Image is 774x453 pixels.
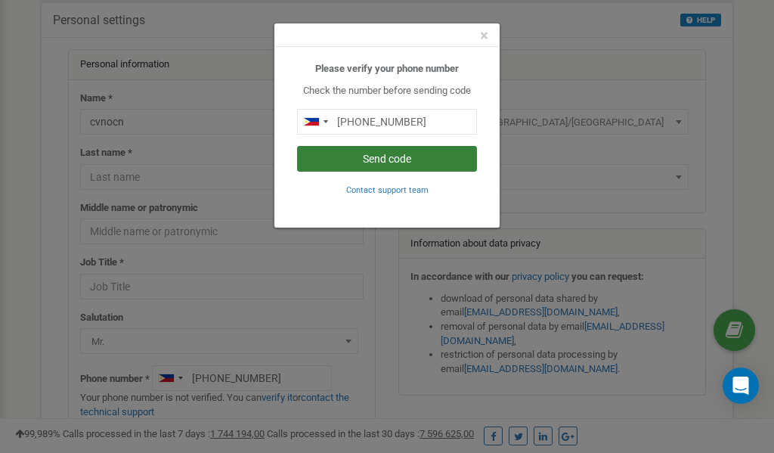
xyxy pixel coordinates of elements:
[346,184,429,195] a: Contact support team
[723,368,759,404] div: Open Intercom Messenger
[297,109,477,135] input: 0905 123 4567
[346,185,429,195] small: Contact support team
[480,28,488,44] button: Close
[297,146,477,172] button: Send code
[480,26,488,45] span: ×
[315,63,459,74] b: Please verify your phone number
[297,84,477,98] p: Check the number before sending code
[298,110,333,134] div: Telephone country code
